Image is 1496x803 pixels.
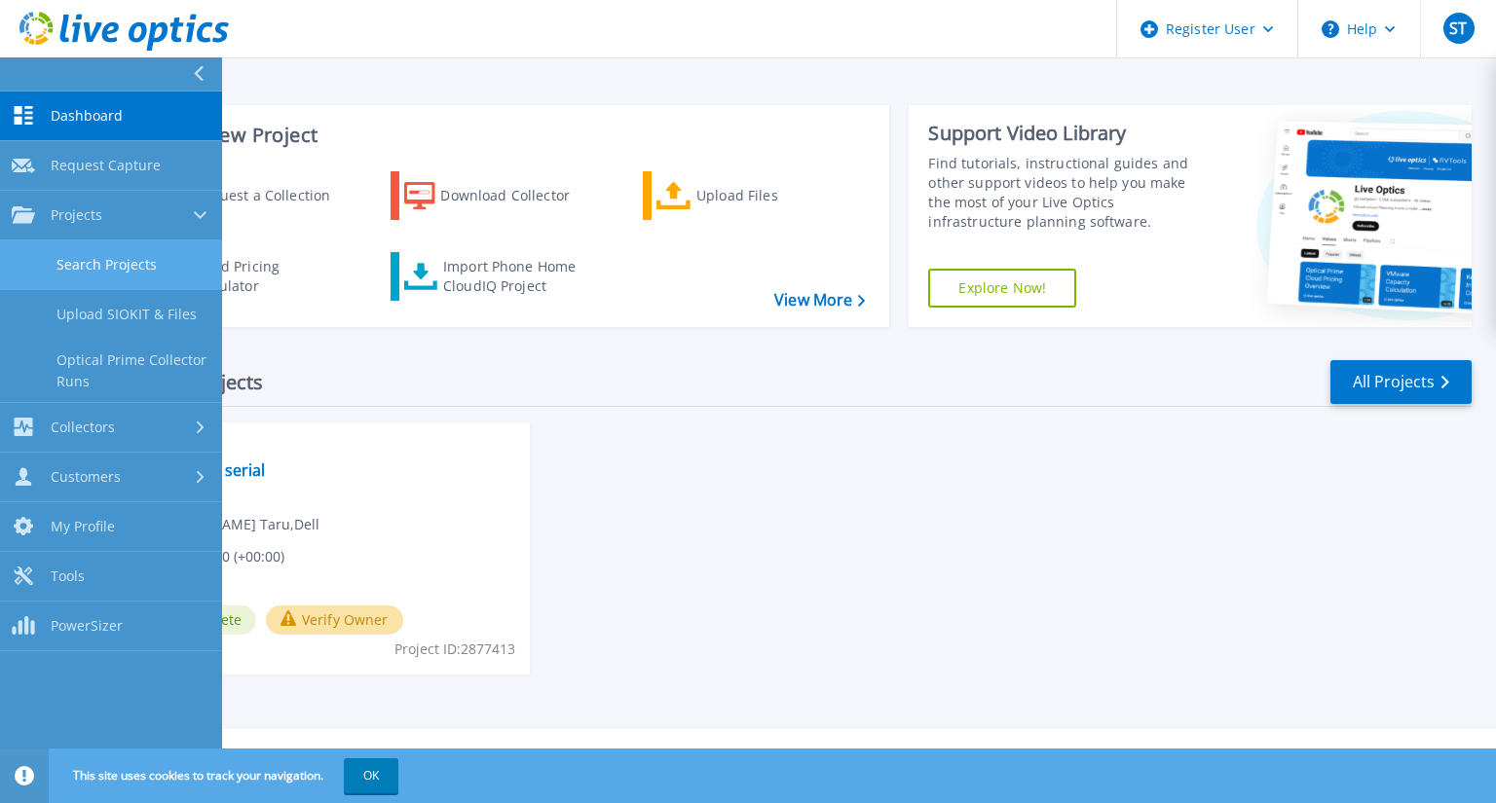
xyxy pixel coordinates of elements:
[440,176,596,215] div: Download Collector
[928,269,1076,308] a: Explore Now!
[443,257,595,296] div: Import Phone Home CloudIQ Project
[391,171,608,220] a: Download Collector
[147,514,319,535] span: [PERSON_NAME] Taru , Dell
[774,291,865,310] a: View More
[51,518,115,535] span: My Profile
[54,758,398,793] span: This site uses cookies to track your navigation.
[138,125,865,146] h3: Start a New Project
[394,639,515,660] span: Project ID: 2877413
[51,617,123,635] span: PowerSizer
[51,567,85,585] span: Tools
[643,171,860,220] a: Upload Files
[1330,360,1472,404] a: All Projects
[51,107,123,125] span: Dashboard
[344,758,398,793] button: OK
[194,176,350,215] div: Request a Collection
[1449,20,1467,36] span: ST
[696,176,852,215] div: Upload Files
[147,434,518,456] span: Data Domain
[191,257,347,296] div: Cloud Pricing Calculator
[51,157,161,174] span: Request Capture
[138,171,355,220] a: Request a Collection
[928,121,1211,146] div: Support Video Library
[138,252,355,301] a: Cloud Pricing Calculator
[928,154,1211,232] div: Find tutorials, instructional guides and other support videos to help you make the most of your L...
[51,206,102,224] span: Projects
[266,605,403,635] button: Verify Owner
[51,468,121,486] span: Customers
[51,419,115,436] span: Collectors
